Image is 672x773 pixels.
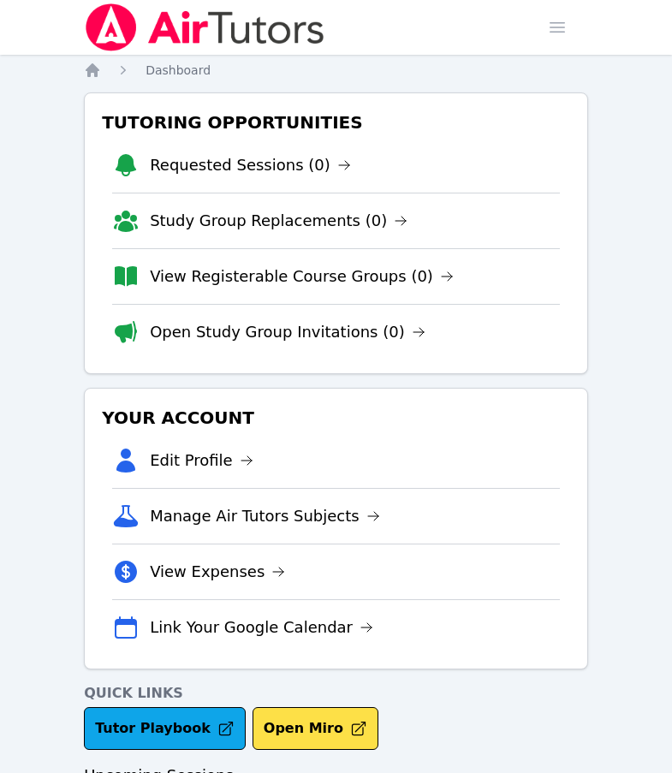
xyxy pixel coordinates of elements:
button: Open Miro [253,707,378,750]
a: Dashboard [146,62,211,79]
nav: Breadcrumb [84,62,588,79]
a: Open Study Group Invitations (0) [150,320,425,344]
a: View Registerable Course Groups (0) [150,265,454,288]
a: Study Group Replacements (0) [150,209,407,233]
h3: Tutoring Opportunities [98,107,574,138]
span: Dashboard [146,63,211,77]
a: Edit Profile [150,449,253,473]
a: View Expenses [150,560,285,584]
a: Manage Air Tutors Subjects [150,504,380,528]
a: Requested Sessions (0) [150,153,351,177]
img: Air Tutors [84,3,326,51]
h4: Quick Links [84,683,588,704]
h3: Your Account [98,402,574,433]
a: Tutor Playbook [84,707,246,750]
a: Link Your Google Calendar [150,615,373,639]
